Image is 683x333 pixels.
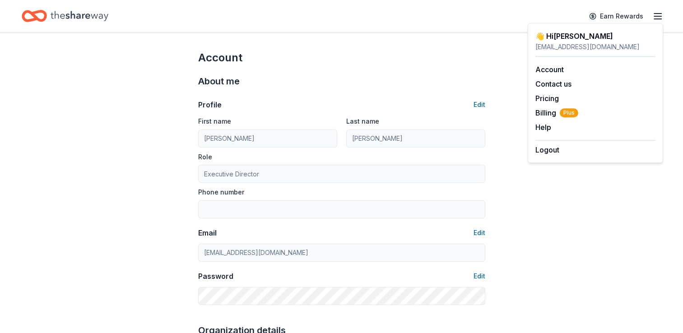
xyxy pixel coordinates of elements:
[474,227,485,238] button: Edit
[535,42,655,52] div: [EMAIL_ADDRESS][DOMAIN_NAME]
[198,227,217,238] div: Email
[535,107,578,118] span: Billing
[198,117,231,126] label: First name
[560,108,578,117] span: Plus
[198,51,485,65] div: Account
[198,271,233,282] div: Password
[474,271,485,282] button: Edit
[535,122,551,133] button: Help
[198,188,244,197] label: Phone number
[535,31,655,42] div: 👋 Hi [PERSON_NAME]
[474,99,485,110] button: Edit
[198,99,222,110] div: Profile
[198,74,485,88] div: About me
[22,5,108,27] a: Home
[535,94,559,103] a: Pricing
[535,107,578,118] button: BillingPlus
[584,8,649,24] a: Earn Rewards
[535,79,571,89] button: Contact us
[535,65,564,74] a: Account
[535,144,559,155] button: Logout
[346,117,379,126] label: Last name
[198,153,212,162] label: Role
